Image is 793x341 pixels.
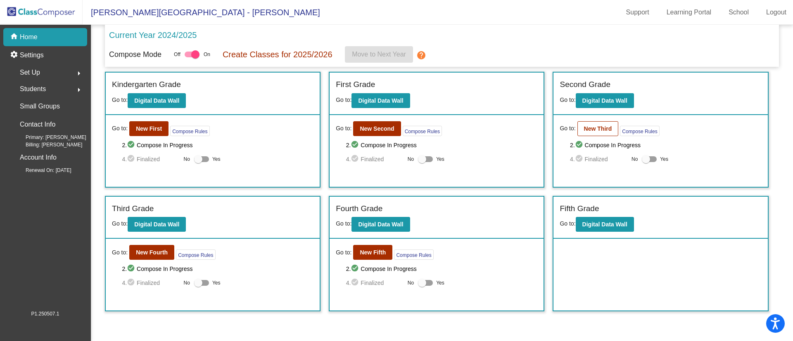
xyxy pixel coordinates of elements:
mat-icon: arrow_right [74,85,84,95]
mat-icon: check_circle [351,264,361,274]
mat-icon: check_circle [127,264,137,274]
span: Go to: [112,96,128,103]
b: New Fourth [136,249,168,256]
span: Go to: [560,124,575,133]
button: Digital Data Wall [351,93,410,108]
label: Fifth Grade [560,203,599,215]
span: Go to: [336,96,351,103]
button: Digital Data Wall [576,217,634,232]
label: Second Grade [560,79,610,91]
a: Logout [760,6,793,19]
span: No [632,155,638,163]
span: Go to: [112,220,128,227]
mat-icon: check_circle [575,154,585,164]
span: Primary: [PERSON_NAME] [12,134,86,141]
span: Go to: [336,248,351,257]
span: Go to: [560,220,575,227]
span: Yes [212,154,221,164]
mat-icon: check_circle [351,140,361,150]
button: Move to Next Year [345,46,413,63]
span: Off [174,51,180,58]
span: Renewal On: [DATE] [12,167,71,174]
p: Settings [20,50,44,60]
span: No [408,279,414,287]
p: Small Groups [20,101,60,112]
span: On [204,51,210,58]
span: 4. Finalized [346,278,404,288]
span: 4. Finalized [346,154,404,164]
button: Digital Data Wall [351,217,410,232]
span: 4. Finalized [122,154,179,164]
button: Digital Data Wall [128,217,186,232]
span: Billing: [PERSON_NAME] [12,141,82,148]
mat-icon: check_circle [127,140,137,150]
span: Yes [436,154,444,164]
mat-icon: check_circle [575,140,585,150]
button: Compose Rules [170,126,209,136]
button: Compose Rules [403,126,442,136]
button: Compose Rules [620,126,659,136]
p: Account Info [20,152,57,163]
span: 4. Finalized [122,278,179,288]
span: Yes [212,278,221,288]
span: Go to: [112,124,128,133]
b: New First [136,125,162,132]
mat-icon: check_circle [127,278,137,288]
label: Kindergarten Grade [112,79,181,91]
b: Digital Data Wall [134,221,179,228]
span: [PERSON_NAME][GEOGRAPHIC_DATA] - [PERSON_NAME] [83,6,320,19]
button: Digital Data Wall [128,93,186,108]
span: Move to Next Year [352,51,406,58]
b: Digital Data Wall [134,97,179,104]
mat-icon: check_circle [351,154,361,164]
span: No [184,155,190,163]
p: Home [20,32,38,42]
span: Go to: [336,220,351,227]
p: Current Year 2024/2025 [109,29,197,41]
span: Go to: [560,96,575,103]
span: 2. Compose In Progress [122,264,313,274]
button: Digital Data Wall [576,93,634,108]
button: Compose Rules [176,249,215,260]
span: No [184,279,190,287]
mat-icon: help [416,50,426,60]
button: New Third [577,121,619,136]
b: Digital Data Wall [582,97,627,104]
span: 2. Compose In Progress [346,264,538,274]
button: New Fifth [353,245,392,260]
a: Support [620,6,656,19]
b: Digital Data Wall [358,221,403,228]
span: Go to: [112,248,128,257]
span: Set Up [20,67,40,78]
mat-icon: arrow_right [74,68,84,78]
label: Fourth Grade [336,203,382,215]
b: Digital Data Wall [582,221,627,228]
mat-icon: check_circle [351,278,361,288]
a: School [722,6,755,19]
span: Students [20,83,46,95]
b: New Fifth [360,249,386,256]
b: New Third [584,125,612,132]
button: New Fourth [129,245,174,260]
a: Learning Portal [660,6,718,19]
button: New Second [353,121,401,136]
label: First Grade [336,79,375,91]
button: New First [129,121,169,136]
span: 4. Finalized [570,154,627,164]
span: 2. Compose In Progress [122,140,313,150]
mat-icon: check_circle [127,154,137,164]
mat-icon: home [10,32,20,42]
p: Create Classes for 2025/2026 [223,48,332,61]
b: New Second [360,125,394,132]
span: Go to: [336,124,351,133]
button: Compose Rules [394,249,433,260]
b: Digital Data Wall [358,97,403,104]
span: Yes [660,154,668,164]
mat-icon: settings [10,50,20,60]
span: 2. Compose In Progress [346,140,538,150]
p: Compose Mode [109,49,161,60]
span: Yes [436,278,444,288]
span: No [408,155,414,163]
span: 2. Compose In Progress [570,140,762,150]
p: Contact Info [20,119,55,130]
